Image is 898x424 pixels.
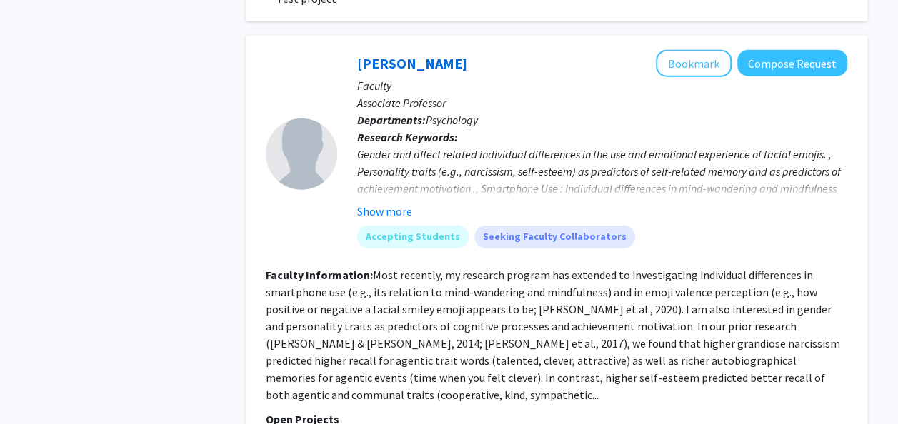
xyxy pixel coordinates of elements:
p: Associate Professor [357,94,847,111]
a: [PERSON_NAME] [357,54,467,72]
button: Compose Request to Lara Jones [737,50,847,76]
b: Faculty Information: [266,268,373,282]
b: Departments: [357,113,426,127]
div: Gender and affect related individual differences in the use and emotional experience of facial em... [357,146,847,248]
b: Research Keywords: [357,130,458,144]
p: Faculty [357,77,847,94]
mat-chip: Seeking Faculty Collaborators [474,226,635,248]
button: Show more [357,203,412,220]
mat-chip: Accepting Students [357,226,469,248]
fg-read-more: Most recently, my research program has extended to investigating individual differences in smartp... [266,268,840,402]
span: Psychology [426,113,478,127]
iframe: Chat [11,360,61,413]
button: Add Lara Jones to Bookmarks [656,50,732,77]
